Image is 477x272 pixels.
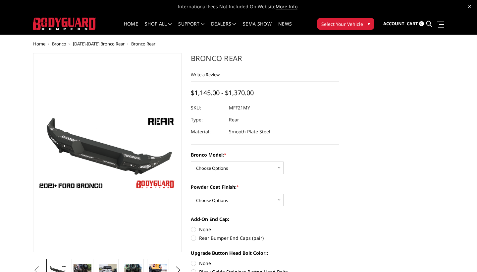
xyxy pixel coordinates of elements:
a: Bronco [52,41,66,47]
a: shop all [145,22,172,34]
a: Write a Review [191,72,220,78]
a: Home [33,41,45,47]
label: None [191,226,339,233]
a: Account [383,15,404,33]
a: Bronco Rear [33,53,182,252]
a: News [278,22,292,34]
label: Rear Bumper End Caps (pair) [191,235,339,241]
dt: SKU: [191,102,224,114]
dt: Material: [191,126,224,138]
span: Account [383,21,404,27]
img: Bronco Rear [35,112,180,193]
span: $1,145.00 - $1,370.00 [191,88,254,97]
img: BODYGUARD BUMPERS [33,18,96,30]
span: Select Your Vehicle [321,21,363,28]
span: 0 [419,21,424,26]
a: [DATE]-[DATE] Bronco Rear [73,41,125,47]
span: ▾ [368,20,370,27]
dd: MFF21MY [229,102,250,114]
h1: Bronco Rear [191,53,339,68]
label: None [191,260,339,267]
span: Cart [407,21,418,27]
dd: Rear [229,114,239,126]
a: Home [124,22,138,34]
a: SEMA Show [243,22,272,34]
a: Cart 0 [407,15,424,33]
span: Bronco Rear [131,41,155,47]
label: Upgrade Button Head Bolt Color:: [191,249,339,256]
dt: Type: [191,114,224,126]
a: More Info [276,3,297,10]
label: Powder Coat Finish: [191,183,339,190]
label: Bronco Model: [191,151,339,158]
button: Select Your Vehicle [317,18,374,30]
a: Support [178,22,204,34]
dd: Smooth Plate Steel [229,126,270,138]
a: Dealers [211,22,236,34]
label: Add-On End Cap: [191,216,339,223]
